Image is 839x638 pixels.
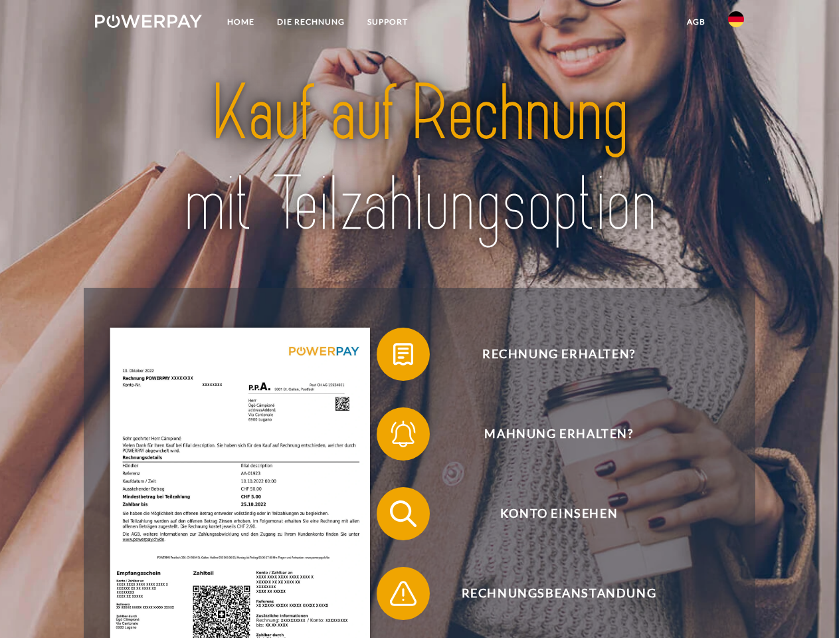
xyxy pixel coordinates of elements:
img: logo-powerpay-white.svg [95,15,202,28]
img: qb_bell.svg [387,417,420,451]
img: qb_search.svg [387,497,420,530]
img: title-powerpay_de.svg [127,64,712,255]
a: DIE RECHNUNG [266,10,356,34]
span: Konto einsehen [396,487,721,540]
img: qb_bill.svg [387,338,420,371]
img: de [728,11,744,27]
span: Mahnung erhalten? [396,407,721,461]
button: Rechnungsbeanstandung [377,567,722,620]
a: SUPPORT [356,10,419,34]
a: Home [216,10,266,34]
span: Rechnung erhalten? [396,328,721,381]
a: agb [676,10,717,34]
span: Rechnungsbeanstandung [396,567,721,620]
button: Konto einsehen [377,487,722,540]
button: Rechnung erhalten? [377,328,722,381]
img: qb_warning.svg [387,577,420,610]
button: Mahnung erhalten? [377,407,722,461]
